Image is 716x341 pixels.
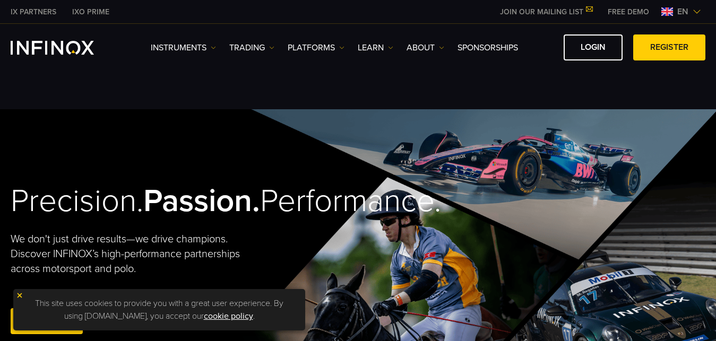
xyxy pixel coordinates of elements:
span: en [673,5,693,18]
p: This site uses cookies to provide you with a great user experience. By using [DOMAIN_NAME], you a... [19,294,300,325]
a: Learn [358,41,393,54]
a: INFINOX MENU [600,6,657,18]
p: We don't just drive results—we drive champions. Discover INFINOX’s high-performance partnerships ... [11,232,261,276]
h2: Precision. Performance. [11,182,323,221]
a: REGISTER [11,308,83,334]
a: REGISTER [633,34,705,60]
a: INFINOX [64,6,117,18]
a: cookie policy [204,311,253,321]
a: PLATFORMS [288,41,344,54]
a: INFINOX [3,6,64,18]
strong: Passion. [143,182,260,220]
a: JOIN OUR MAILING LIST [492,7,600,16]
a: TRADING [229,41,274,54]
a: INFINOX Logo [11,41,119,55]
a: LOGIN [564,34,623,60]
img: yellow close icon [16,292,23,299]
a: Instruments [151,41,216,54]
a: SPONSORSHIPS [458,41,518,54]
a: ABOUT [407,41,444,54]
